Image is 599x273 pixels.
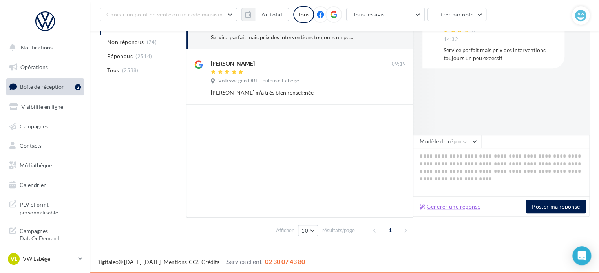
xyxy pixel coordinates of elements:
[5,177,86,193] a: Calendrier
[100,8,237,21] button: Choisir un point de vente ou un code magasin
[5,157,86,174] a: Médiathèque
[293,6,314,23] div: Tous
[20,199,81,216] span: PLV et print personnalisable
[20,123,48,129] span: Campagnes
[226,258,262,265] span: Service client
[211,89,355,97] div: [PERSON_NAME] m’a très bien renseignée
[96,258,119,265] a: Digitaleo
[427,8,487,21] button: Filtrer par note
[218,77,299,84] span: Volkswagen DBF Toulouse Labège
[20,142,42,149] span: Contacts
[11,255,17,263] span: VL
[201,258,219,265] a: Crédits
[298,225,318,236] button: 10
[241,8,289,21] button: Au total
[107,52,133,60] span: Répondus
[526,200,586,213] button: Poster ma réponse
[5,137,86,154] a: Contacts
[164,258,187,265] a: Mentions
[20,83,65,90] span: Boîte de réception
[20,225,81,242] span: Campagnes DataOnDemand
[21,44,53,51] span: Notifications
[5,59,86,75] a: Opérations
[20,181,46,188] span: Calendrier
[211,33,355,41] div: Service parfait mais prix des interventions toujours un peu excessif
[444,46,558,62] div: Service parfait mais prix des interventions toujours un peu excessif
[107,66,119,74] span: Tous
[572,246,591,265] div: Open Intercom Messenger
[106,11,223,18] span: Choisir un point de vente ou un code magasin
[107,38,144,46] span: Non répondus
[20,162,52,169] span: Médiathèque
[346,8,425,21] button: Tous les avis
[444,36,458,43] span: 14:32
[21,103,63,110] span: Visibilité en ligne
[5,99,86,115] a: Visibilité en ligne
[5,39,82,56] button: Notifications
[353,11,385,18] span: Tous les avis
[147,39,157,45] span: (24)
[122,67,139,73] span: (2538)
[255,8,289,21] button: Au total
[135,53,152,59] span: (2514)
[384,224,396,236] span: 1
[23,255,75,263] p: VW Labège
[322,227,355,234] span: résultats/page
[301,227,308,234] span: 10
[391,60,406,68] span: 09:19
[75,84,81,90] div: 2
[20,64,48,70] span: Opérations
[5,196,86,219] a: PLV et print personnalisable
[413,135,481,148] button: Modèle de réponse
[5,78,86,95] a: Boîte de réception2
[276,227,294,234] span: Afficher
[6,251,84,266] a: VL VW Labège
[5,118,86,135] a: Campagnes
[211,60,255,68] div: [PERSON_NAME]
[96,258,305,265] span: © [DATE]-[DATE] - - -
[5,222,86,246] a: Campagnes DataOnDemand
[416,202,484,211] button: Générer une réponse
[189,258,199,265] a: CGS
[265,258,305,265] span: 02 30 07 43 80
